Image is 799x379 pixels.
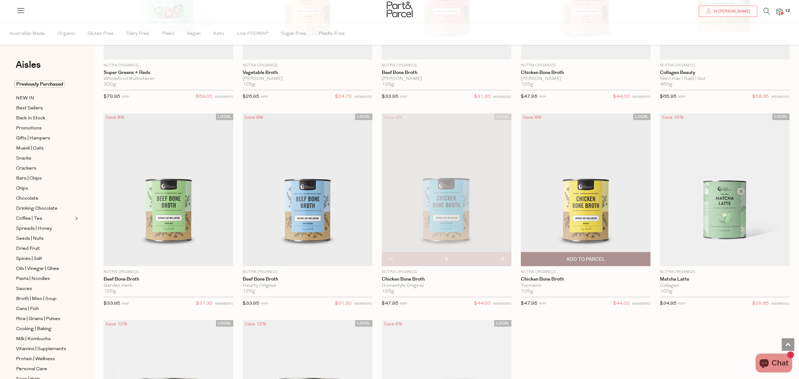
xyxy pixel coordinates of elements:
span: Cans | Fish [16,305,39,313]
a: Pasta | Noodles [16,275,73,283]
p: Nutra Organics [382,269,511,275]
a: Collagen Beauty [660,70,790,76]
span: LOCAL [772,113,790,120]
a: Best Sellers [16,104,73,112]
a: Aisles [16,60,41,76]
span: Seeds | Nuts [16,235,44,243]
span: Bars | Chips [16,175,42,182]
div: Save 12% [243,320,268,329]
a: Gifts | Hampers [16,134,73,142]
div: [PERSON_NAME] [382,76,511,82]
small: MEMBERS [632,95,651,99]
div: Turmeric [521,283,651,289]
a: Super Greens + Reds [104,70,233,76]
span: Milk | Kombucha [16,335,51,343]
span: $33.95 [243,301,259,306]
a: NEW IN [16,94,73,102]
span: $44.00 [613,300,630,308]
span: Vegan [187,23,201,45]
img: Part&Parcel [387,2,413,17]
span: 125g [382,82,394,87]
a: Previously Purchased [16,81,73,88]
span: Add To Parcel [566,256,605,263]
img: Matcha Latte [660,113,790,266]
a: Oils | Vinegar | Ghee [16,265,73,273]
span: Crackers [16,165,36,172]
span: Broth | Miso | Soup [16,295,57,303]
span: Dried Fruit [16,245,40,253]
div: Save 9% [382,320,404,329]
span: LOCAL [494,113,511,120]
a: Beef Bone Broth [243,276,372,282]
span: $47.95 [521,94,537,99]
span: Pasta | Noodles [16,275,50,283]
span: 450g [660,82,672,87]
a: Chips [16,185,73,192]
small: RRP [678,302,685,306]
span: Sugar Free [281,23,306,45]
span: Previously Purchased [14,81,65,88]
span: $65.95 [660,94,677,99]
span: 125g [243,82,255,87]
p: Nutra Organics [243,63,372,68]
span: 12 [783,8,791,14]
span: Muesli | Oats [16,145,44,152]
span: LOCAL [494,320,511,327]
span: Back In Stock [16,115,45,122]
span: LOCAL [216,113,233,120]
a: Hi [PERSON_NAME] [699,6,757,17]
span: Hi [PERSON_NAME] [712,9,750,14]
span: $58.35 [752,93,769,101]
a: Vegetable Broth [243,70,372,76]
small: RRP [539,302,546,306]
span: LOCAL [355,113,372,120]
span: NEW IN [16,95,34,102]
span: 100g [660,289,672,294]
small: MEMBERS [215,302,233,306]
span: $31.30 [196,300,213,308]
p: Nutra Organics [660,63,790,68]
span: 125g [243,289,255,294]
span: LOCAL [633,113,651,120]
small: MEMBERS [493,302,511,306]
a: Milk | Kombucha [16,335,73,343]
span: Spreads | Honey [16,225,52,233]
a: Drinking Chocolate [16,205,73,213]
p: Nutra Organics [382,63,511,68]
span: 125g [104,289,116,294]
div: Save 10% [104,320,129,329]
a: Promotions [16,124,73,132]
span: $33.95 [382,94,398,99]
a: Seeds | Nuts [16,235,73,243]
div: Save 8% [104,113,126,122]
div: Save 8% [243,113,265,122]
small: RRP [122,95,129,99]
span: Oils | Vinegar | Ghee [16,265,59,273]
a: Chicken Bone Broth [521,70,651,76]
small: RRP [400,95,407,99]
a: Vitamins | Supplements [16,345,73,353]
span: $79.95 [104,94,120,99]
span: LOCAL [355,320,372,327]
p: Nutra Organics [660,269,790,275]
span: $44.00 [613,93,630,101]
a: Rice | Grains | Pulses [16,315,73,323]
span: Sauces [16,285,32,293]
p: Nutra Organics [243,269,372,275]
span: Plastic Free [319,23,345,45]
a: Muesli | Oats [16,145,73,152]
p: Nutra Organics [104,63,233,68]
small: RRP [400,302,407,306]
inbox-online-store-chat: Shopify online store chat [754,354,794,374]
span: Chips [16,185,28,192]
span: Low FODMAP [237,23,268,45]
small: MEMBERS [493,95,511,99]
a: Matcha Latte [660,276,790,282]
a: Coffee | Tea [16,215,73,223]
small: MEMBERS [771,302,790,306]
span: $31.30 [335,300,352,308]
span: Promotions [16,125,42,132]
p: Nutra Organics [521,63,651,68]
small: RRP [261,302,268,306]
div: Save 15% [660,113,686,122]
